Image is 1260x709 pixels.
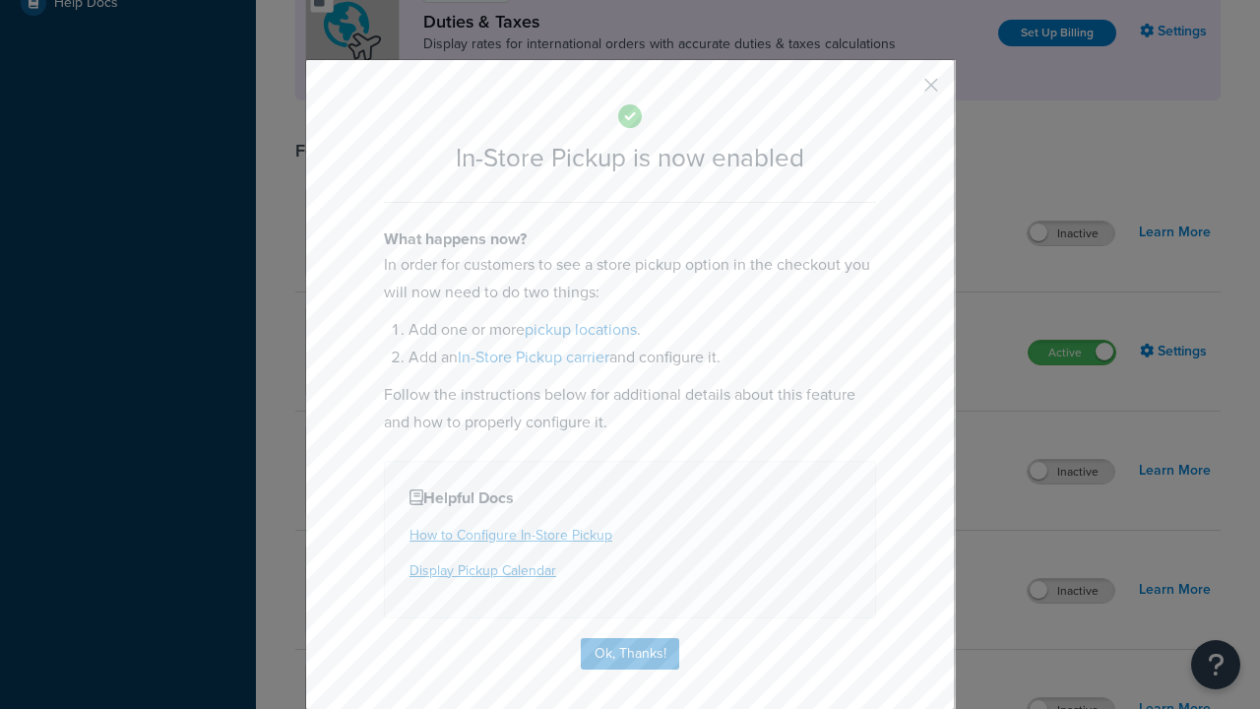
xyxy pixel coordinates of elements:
[458,346,609,368] a: In-Store Pickup carrier
[409,486,850,510] h4: Helpful Docs
[525,318,637,341] a: pickup locations
[384,381,876,436] p: Follow the instructions below for additional details about this feature and how to properly confi...
[409,344,876,371] li: Add an and configure it.
[409,525,612,546] a: How to Configure In-Store Pickup
[384,251,876,306] p: In order for customers to see a store pickup option in the checkout you will now need to do two t...
[581,638,679,670] button: Ok, Thanks!
[384,227,876,251] h4: What happens now?
[409,560,556,581] a: Display Pickup Calendar
[384,144,876,172] h2: In-Store Pickup is now enabled
[409,316,876,344] li: Add one or more .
